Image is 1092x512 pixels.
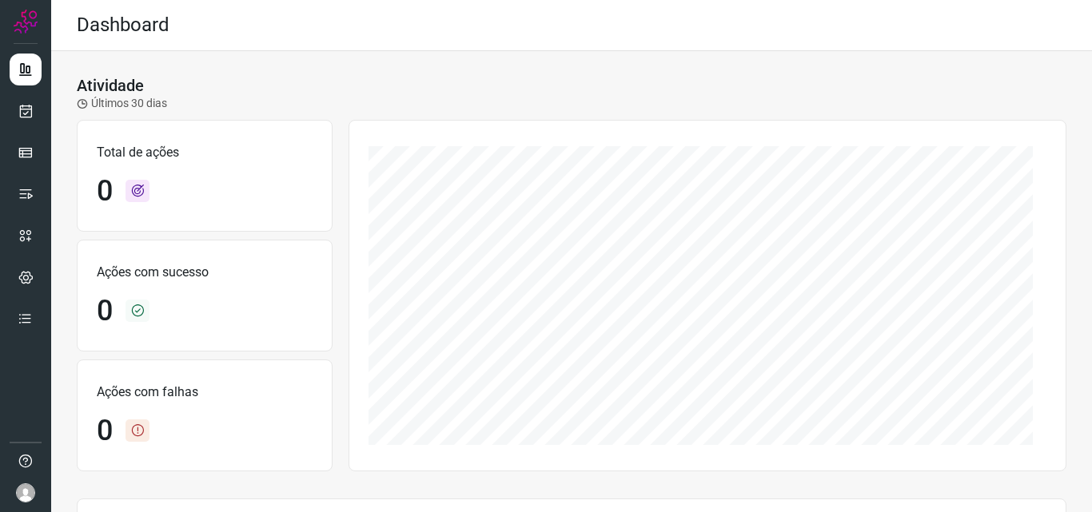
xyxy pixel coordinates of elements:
h1: 0 [97,174,113,208]
h1: 0 [97,294,113,328]
img: Logo [14,10,38,34]
p: Ações com falhas [97,383,313,402]
p: Total de ações [97,143,313,162]
h1: 0 [97,414,113,448]
p: Últimos 30 dias [77,95,167,112]
img: avatar-user-boy.jpg [16,483,35,502]
p: Ações com sucesso [97,263,313,282]
h2: Dashboard [77,14,169,37]
h3: Atividade [77,76,144,95]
